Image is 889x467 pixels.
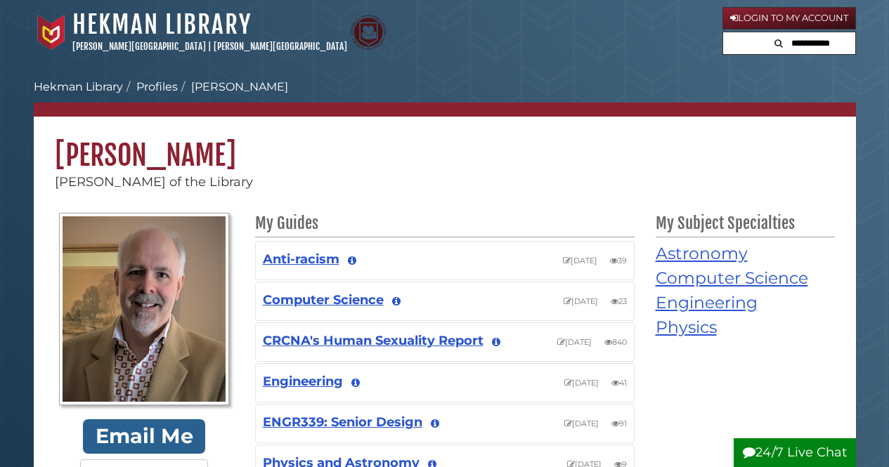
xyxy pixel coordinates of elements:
span: Last update [563,256,597,265]
span: Views [611,296,627,306]
a: Computer Science [656,265,835,290]
h2: My Subject Specialties [656,213,835,237]
img: Calvin Theological Seminary [351,15,386,50]
span: Last update [564,378,599,388]
span: Views [611,378,627,388]
span: Last update [564,419,599,428]
img: Profile Photo [59,213,229,405]
a: [PERSON_NAME][GEOGRAPHIC_DATA] [214,41,347,52]
h1: [PERSON_NAME] [34,117,856,173]
span: Views [604,337,627,347]
a: Computer Science [263,292,384,308]
a: Astronomy [656,241,835,265]
span: Last update [557,337,592,347]
nav: breadcrumb [34,79,856,117]
span: | [208,41,212,52]
a: Physics [656,315,835,339]
a: Engineering [656,290,835,315]
button: Search [770,32,787,51]
a: Anti-racism [263,251,339,267]
a: Hekman Library [72,9,252,40]
span: Views [611,419,627,428]
a: Engineering [263,374,343,389]
a: Email Me [83,419,205,454]
span: Last update [564,296,598,306]
a: [PERSON_NAME][GEOGRAPHIC_DATA] [72,41,206,52]
button: 24/7 Live Chat [734,438,856,467]
a: ENGR339: Senior Design [263,414,422,430]
div: [PERSON_NAME] of the Library [55,173,835,192]
a: CRCNA's Human Sexuality Report [263,333,484,348]
img: Calvin University [34,15,69,50]
a: Hekman Library [34,80,123,93]
h2: My Guides [255,213,635,237]
a: Login to My Account [722,7,856,29]
a: Profiles [136,80,178,93]
li: [PERSON_NAME] [178,79,288,96]
i: Search [774,39,783,48]
span: Views [610,256,627,265]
